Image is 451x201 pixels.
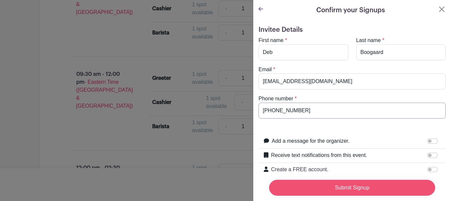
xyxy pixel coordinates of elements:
[259,26,446,34] h5: Invitee Details
[259,66,272,74] label: Email
[259,95,293,103] label: Phone number
[438,5,446,13] button: Close
[356,36,381,44] label: Last name
[259,36,284,44] label: First name
[271,151,367,159] label: Receive text notifications from this event.
[316,5,385,15] h5: Confirm your Signups
[271,166,426,174] p: Create a FREE account.
[272,137,350,145] label: Add a message for the organizer.
[269,180,435,196] input: Submit Signup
